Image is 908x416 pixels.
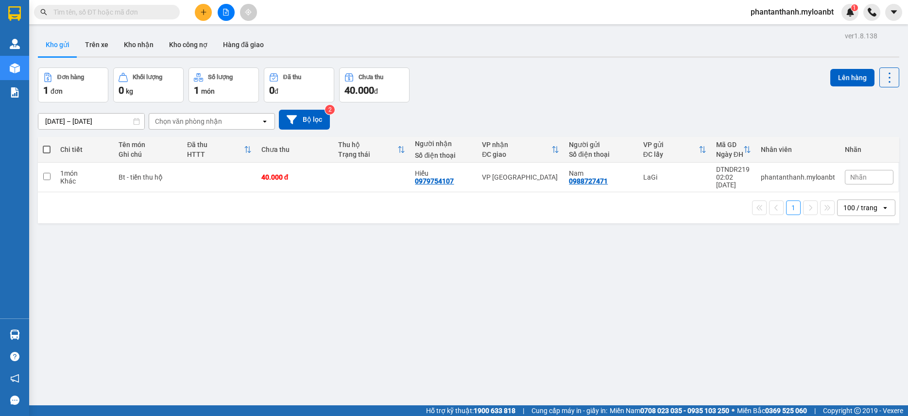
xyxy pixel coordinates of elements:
div: Hiếu [415,169,472,177]
strong: 0369 525 060 [765,407,807,415]
th: Toggle SortBy [638,137,711,163]
button: Đã thu0đ [264,67,334,102]
span: 1 [194,84,199,96]
svg: open [881,204,889,212]
div: Ngày ĐH [716,150,743,158]
span: Cung cấp máy in - giấy in: [531,405,607,416]
sup: 2 [325,105,335,115]
span: ⚪️ [732,409,735,413]
div: ĐC giao [482,150,551,158]
span: search [40,9,47,16]
th: Toggle SortBy [477,137,564,163]
div: Ghi chú [119,150,177,158]
button: aim [240,4,257,21]
button: Chưa thu40.000đ [339,67,410,102]
svg: open [261,117,269,125]
span: phantanthanh.myloanbt [743,6,841,18]
div: Nam [569,169,634,177]
div: 1 món [60,169,109,177]
span: aim [245,9,252,16]
span: question-circle [10,352,19,361]
th: Toggle SortBy [711,137,756,163]
span: file-add [223,9,229,16]
img: warehouse-icon [10,330,20,340]
span: message [10,396,19,405]
span: kg [126,87,133,95]
div: ver 1.8.138 [845,31,877,41]
span: Miền Nam [610,405,729,416]
button: file-add [218,4,235,21]
div: Khác [60,177,109,185]
span: đ [374,87,378,95]
div: Mã GD [716,141,743,149]
strong: 1900 633 818 [474,407,515,415]
span: 40.000 [344,84,374,96]
div: Đã thu [187,141,244,149]
button: Hàng đã giao [215,33,272,56]
span: Nhãn [850,173,867,181]
button: caret-down [885,4,902,21]
span: 0 [269,84,274,96]
div: Nhãn [845,146,893,153]
span: đ [274,87,278,95]
div: 0988727471 [569,177,608,185]
div: Nhân viên [761,146,835,153]
div: Trạng thái [338,150,397,158]
div: LaGi [643,173,706,181]
div: 40.000 đ [261,173,328,181]
button: Số lượng1món [188,67,259,102]
span: đơn [51,87,63,95]
span: Miền Bắc [737,405,807,416]
span: món [201,87,215,95]
img: warehouse-icon [10,63,20,73]
div: Người nhận [415,140,472,148]
button: Kho gửi [38,33,77,56]
div: HTTT [187,150,244,158]
th: Toggle SortBy [182,137,257,163]
strong: 0708 023 035 - 0935 103 250 [640,407,729,415]
div: Đã thu [283,74,301,81]
img: icon-new-feature [846,8,855,17]
button: Đơn hàng1đơn [38,67,108,102]
div: Người gửi [569,141,634,149]
button: Lên hàng [830,69,874,86]
input: Select a date range. [38,114,144,129]
div: Số điện thoại [569,150,634,158]
img: logo-vxr [8,6,21,21]
div: VP nhận [482,141,551,149]
span: | [814,405,816,416]
input: Tìm tên, số ĐT hoặc mã đơn [53,7,168,17]
div: phantanthanh.myloanbt [761,173,835,181]
div: VP [GEOGRAPHIC_DATA] [482,173,559,181]
div: Thu hộ [338,141,397,149]
div: 0979754107 [415,177,454,185]
div: Tên món [119,141,177,149]
span: plus [200,9,207,16]
div: Số lượng [208,74,233,81]
button: Bộ lọc [279,110,330,130]
div: Khối lượng [133,74,162,81]
span: | [523,405,524,416]
div: Chưa thu [261,146,328,153]
div: Chọn văn phòng nhận [155,116,222,126]
div: Đơn hàng [57,74,84,81]
img: warehouse-icon [10,39,20,49]
div: DTNDR219 [716,166,751,173]
button: 1 [786,200,801,215]
span: 1 [43,84,49,96]
button: Khối lượng0kg [113,67,184,102]
span: notification [10,374,19,383]
button: plus [195,4,212,21]
div: 100 / trang [843,203,877,213]
div: Chưa thu [359,74,383,81]
div: VP gửi [643,141,699,149]
div: ĐC lấy [643,150,699,158]
div: Chi tiết [60,146,109,153]
span: Hỗ trợ kỹ thuật: [426,405,515,416]
span: copyright [854,407,861,414]
button: Kho công nợ [161,33,215,56]
div: Bt - tiền thu hộ [119,173,177,181]
span: 1 [853,4,856,11]
span: 0 [119,84,124,96]
div: Số điện thoại [415,151,472,159]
